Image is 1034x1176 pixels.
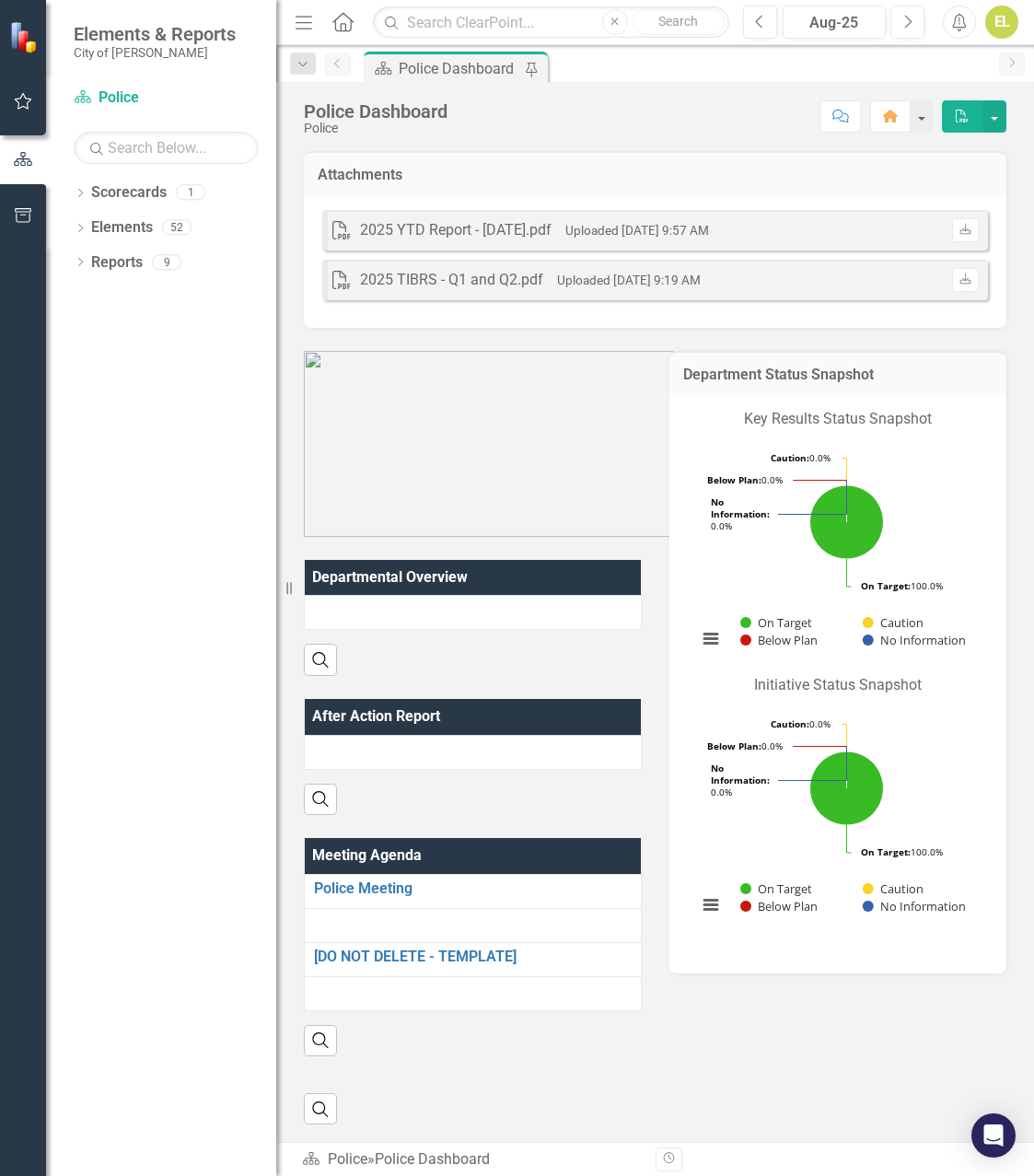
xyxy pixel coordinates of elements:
span: Search [658,14,698,29]
small: City of [PERSON_NAME] [74,45,236,60]
input: Search ClearPoint... [373,6,729,39]
text: 0.0% [771,717,831,730]
a: [DO NOT DELETE - TEMPLATE] [314,949,632,965]
div: Police Dashboard [375,1150,490,1168]
tspan: No Information: [711,495,770,520]
text: 100.0% [861,579,943,592]
a: Reports [91,252,143,274]
div: Open Intercom Messenger [971,1113,1016,1158]
button: Show No Information [863,632,965,648]
div: Police [304,122,447,135]
a: Police [74,87,258,109]
tspan: Caution: [771,451,809,464]
text: 0.0% [707,739,783,752]
a: Scorecards [91,182,167,204]
path: On Target, 5. [809,751,883,825]
svg: Interactive chart [688,704,982,934]
td: Double-Click to Edit Right Click for Context Menu [305,942,642,976]
div: Chart. Highcharts interactive chart. [688,437,989,668]
span: Elements & Reports [74,23,236,45]
div: 2025 TIBRS - Q1 and Q2.pdf [360,270,543,291]
button: Show Below Plan [740,898,819,914]
div: Police Dashboard [399,57,520,80]
text: 100.0% [861,845,943,858]
button: Show Caution [863,614,924,631]
path: On Target, 14. [809,485,883,559]
button: Search [633,9,725,35]
tspan: On Target: [861,579,911,592]
p: Initiative Status Snapshot [688,671,989,700]
button: Show No Information [863,898,965,914]
div: 52 [162,220,192,236]
tspan: Below Plan: [707,739,761,752]
div: 9 [152,254,181,270]
p: Key Results Status Snapshot [688,409,989,434]
a: Elements [91,217,153,239]
svg: Interactive chart [688,437,982,668]
h3: Attachments [318,167,993,183]
div: 1 [176,185,205,201]
tspan: Caution: [771,717,809,730]
input: Search Below... [74,132,258,164]
img: COB-New-Logo-Sig-300px.png [304,351,673,537]
div: Police Dashboard [304,101,447,122]
div: » [302,1149,642,1170]
tspan: On Target: [861,845,911,858]
button: Show On Target [740,880,813,897]
button: Show Caution [863,880,924,897]
text: 0.0% [711,762,770,798]
td: Double-Click to Edit [305,976,642,1010]
button: EL [985,6,1018,39]
button: View chart menu, Chart [698,892,724,918]
button: Aug-25 [783,6,886,39]
td: Double-Click to Edit [305,735,642,769]
tspan: No Information: [711,762,770,786]
td: Double-Click to Edit [305,596,642,630]
img: ClearPoint Strategy [9,21,41,53]
button: Show On Target [740,614,813,631]
text: 0.0% [771,451,831,464]
small: Uploaded [DATE] 9:19 AM [557,273,701,287]
div: Aug-25 [789,12,879,34]
div: 2025 YTD Report - [DATE].pdf [360,220,552,241]
a: Police [328,1150,367,1168]
tspan: Below Plan: [707,473,761,486]
button: View chart menu, Chart [698,626,724,652]
h3: Department Status Snapshot [683,367,993,383]
text: 0.0% [711,495,770,532]
text: 0.0% [707,473,783,486]
small: Uploaded [DATE] 9:57 AM [565,223,709,238]
div: Chart. Highcharts interactive chart. [688,704,989,934]
button: Show Below Plan [740,632,819,648]
a: Police Meeting [314,880,632,897]
td: Double-Click to Edit Right Click for Context Menu [305,874,642,908]
td: Double-Click to Edit [305,908,642,942]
